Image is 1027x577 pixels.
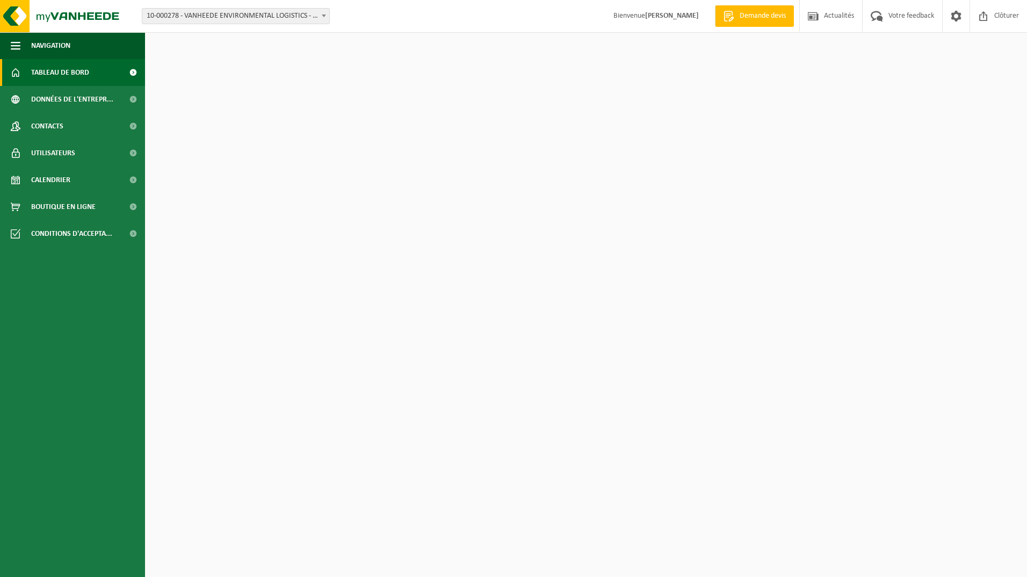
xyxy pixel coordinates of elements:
span: Boutique en ligne [31,193,96,220]
span: Navigation [31,32,70,59]
span: Données de l'entrepr... [31,86,113,113]
span: Demande devis [737,11,789,21]
strong: [PERSON_NAME] [645,12,699,20]
a: Demande devis [715,5,794,27]
span: Contacts [31,113,63,140]
span: 10-000278 - VANHEEDE ENVIRONMENTAL LOGISTICS - QUEVY - QUÉVY-LE-GRAND [142,8,330,24]
span: Conditions d'accepta... [31,220,112,247]
span: Utilisateurs [31,140,75,167]
span: Calendrier [31,167,70,193]
span: Tableau de bord [31,59,89,86]
span: 10-000278 - VANHEEDE ENVIRONMENTAL LOGISTICS - QUEVY - QUÉVY-LE-GRAND [142,9,329,24]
